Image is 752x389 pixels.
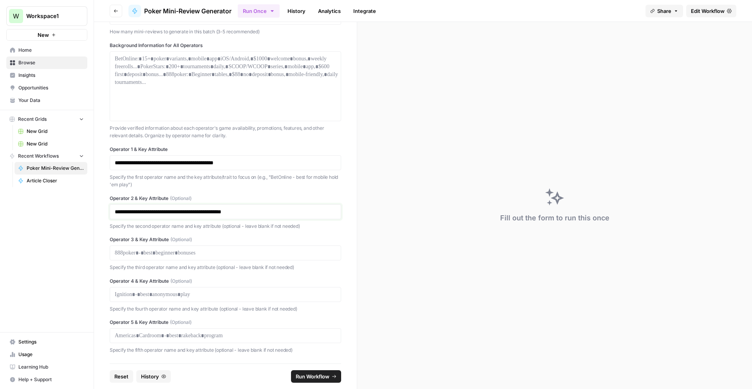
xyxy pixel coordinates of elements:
[27,140,84,147] span: New Grid
[27,165,84,172] span: Poker Mini-Review Generator
[14,162,87,175] a: Poker Mini-Review Generator
[114,373,128,380] span: Reset
[6,29,87,41] button: New
[18,72,84,79] span: Insights
[657,7,671,15] span: Share
[38,31,49,39] span: New
[13,11,19,21] span: W
[110,222,341,230] p: Specify the second operator name and key attribute (optional - leave blank if not needed)
[110,195,341,202] label: Operator 2 & Key Attribute
[349,5,381,17] a: Integrate
[18,364,84,371] span: Learning Hub
[110,146,341,153] label: Operator 1 & Key Attribute
[296,373,329,380] span: Run Workflow
[6,361,87,373] a: Learning Hub
[110,278,341,285] label: Operator 4 & Key Attribute
[110,264,341,271] p: Specify the third operator name and key attribute (optional - leave blank if not needed)
[18,351,84,358] span: Usage
[110,370,133,383] button: Reset
[18,338,84,345] span: Settings
[110,305,341,313] p: Specify the fourth operator name and key attribute (optional - leave blank if not needed)
[14,138,87,150] a: New Grid
[18,153,59,160] span: Recent Workflows
[6,113,87,125] button: Recent Grids
[18,376,84,383] span: Help + Support
[6,56,87,69] a: Browse
[141,373,159,380] span: History
[27,177,84,184] span: Article Closer
[110,42,341,49] label: Background Information for All Operators
[18,59,84,66] span: Browse
[110,236,341,243] label: Operator 3 & Key Attribute
[283,5,310,17] a: History
[170,195,192,202] span: (Optional)
[6,373,87,386] button: Help + Support
[6,69,87,82] a: Insights
[18,97,84,104] span: Your Data
[128,5,231,17] a: Poker Mini-Review Generator
[27,128,84,135] span: New Grid
[14,175,87,187] a: Article Closer
[136,370,171,383] button: History
[6,94,87,107] a: Your Data
[170,319,192,326] span: (Optional)
[170,236,192,243] span: (Optional)
[6,44,87,56] a: Home
[110,346,341,354] p: Specify the fifth operator name and key attribute (optional - leave blank if not needed)
[110,124,341,140] p: Provide verified information about each operator's game availability, promotions, features, and o...
[291,370,341,383] button: Run Workflow
[170,278,192,285] span: (Optional)
[645,5,683,17] button: Share
[110,28,341,36] p: How many mini-reviews to generate in this batch (3-5 recommended)
[26,12,74,20] span: Workspace1
[6,336,87,348] a: Settings
[686,5,736,17] a: Edit Workflow
[238,4,280,18] button: Run Once
[6,82,87,94] a: Opportunities
[500,213,609,224] div: Fill out the form to run this once
[6,150,87,162] button: Recent Workflows
[110,173,341,189] p: Specify the first operator name and the key attribute/trait to focus on (e.g., "BetOnline - best ...
[18,47,84,54] span: Home
[6,348,87,361] a: Usage
[144,6,231,16] span: Poker Mini-Review Generator
[6,6,87,26] button: Workspace: Workspace1
[18,116,47,123] span: Recent Grids
[691,7,725,15] span: Edit Workflow
[313,5,345,17] a: Analytics
[14,125,87,138] a: New Grid
[18,84,84,91] span: Opportunities
[110,319,341,326] label: Operator 5 & Key Attribute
